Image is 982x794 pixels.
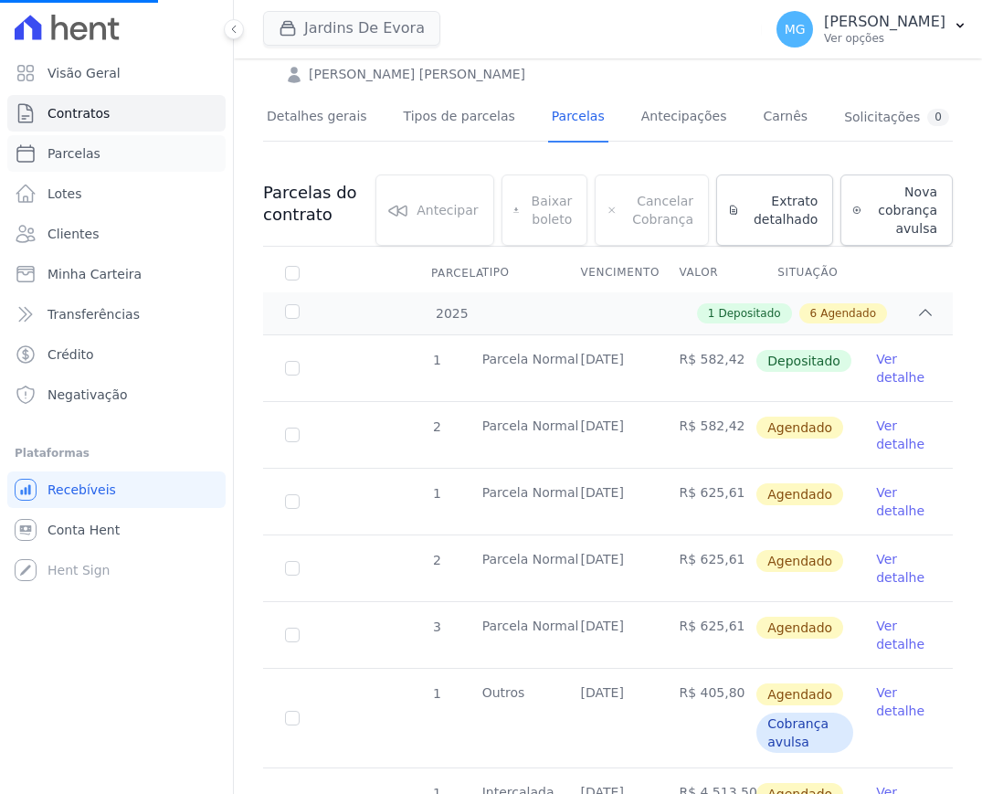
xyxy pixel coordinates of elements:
span: Recebíveis [48,481,116,499]
td: R$ 582,42 [657,402,755,468]
a: Minha Carteira [7,256,226,292]
button: MG [PERSON_NAME] Ver opções [762,4,982,55]
td: [DATE] [559,602,658,668]
td: [DATE] [559,335,658,401]
span: Extrato detalhado [746,192,818,228]
a: [PERSON_NAME] [PERSON_NAME] [309,65,525,84]
td: R$ 625,61 [657,469,755,535]
input: default [285,561,300,576]
span: Depositado [756,350,851,372]
th: Vencimento [559,254,658,292]
a: Ver detalhe [876,417,931,453]
td: [DATE] [559,535,658,601]
a: Conta Hent [7,512,226,548]
a: Clientes [7,216,226,252]
span: Crédito [48,345,94,364]
a: Nova cobrança avulsa [840,175,953,246]
td: Parcela Normal [460,602,559,668]
span: Agendado [756,417,843,439]
span: 1 [431,686,441,701]
h3: Parcelas do contrato [263,182,375,226]
th: Situação [755,254,854,292]
td: Outros [460,669,559,768]
span: 2 [431,553,441,567]
a: Ver detalhe [876,683,931,720]
td: [DATE] [559,402,658,468]
a: Parcelas [7,135,226,172]
a: Detalhes gerais [263,94,371,143]
span: Nova cobrança avulsa [869,183,937,238]
div: Solicitações [844,109,949,126]
a: Ver detalhe [876,617,931,653]
span: Transferências [48,305,140,323]
span: Agendado [756,683,843,705]
div: Plataformas [15,442,218,464]
span: Clientes [48,225,99,243]
span: Agendado [756,483,843,505]
a: Visão Geral [7,55,226,91]
a: Tipos de parcelas [400,94,519,143]
a: Recebíveis [7,471,226,508]
td: [DATE] [559,669,658,768]
span: Agendado [820,305,876,322]
a: Carnês [759,94,811,143]
td: R$ 405,80 [657,669,755,768]
a: Ver detalhe [876,550,931,587]
a: Transferências [7,296,226,333]
span: MG [785,23,806,36]
a: Contratos [7,95,226,132]
a: Ver detalhe [876,350,931,386]
td: Parcela Normal [460,535,559,601]
span: Agendado [756,550,843,572]
a: Crédito [7,336,226,373]
div: Parcela [409,255,506,291]
th: Valor [657,254,755,292]
span: Contratos [48,104,110,122]
span: Visão Geral [48,64,121,82]
span: Agendado [756,617,843,639]
td: Parcela Normal [460,402,559,468]
a: Negativação [7,376,226,413]
input: Só é possível selecionar pagamentos em aberto [285,361,300,376]
span: 1 [431,353,441,367]
div: 0 [927,109,949,126]
th: Tipo [460,254,559,292]
p: [PERSON_NAME] [824,13,945,31]
input: default [285,428,300,442]
a: Lotes [7,175,226,212]
span: Conta Hent [48,521,120,539]
a: Extrato detalhado [716,175,833,246]
td: R$ 582,42 [657,335,755,401]
a: Parcelas [548,94,608,143]
span: 2 [431,419,441,434]
span: 3 [431,619,441,634]
span: Parcelas [48,144,100,163]
span: Negativação [48,386,128,404]
span: Cobrança avulsa [756,713,853,753]
input: default [285,711,300,725]
td: Parcela Normal [460,335,559,401]
span: 6 [810,305,818,322]
button: Jardins De Evora [263,11,440,46]
span: Depositado [718,305,780,322]
td: R$ 625,61 [657,602,755,668]
span: Minha Carteira [48,265,142,283]
td: R$ 625,61 [657,535,755,601]
input: default [285,494,300,509]
a: Ver detalhe [876,483,931,520]
td: Parcela Normal [460,469,559,535]
p: Ver opções [824,31,945,46]
span: 1 [708,305,715,322]
span: 1 [431,486,441,501]
td: [DATE] [559,469,658,535]
span: Lotes [48,185,82,203]
input: default [285,628,300,642]
a: Antecipações [638,94,731,143]
a: Solicitações0 [840,94,953,143]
